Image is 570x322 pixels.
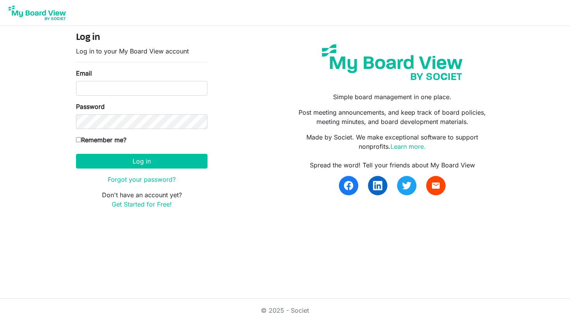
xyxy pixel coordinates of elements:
[291,160,494,170] div: Spread the word! Tell your friends about My Board View
[76,137,81,142] input: Remember me?
[261,307,309,314] a: © 2025 - Societ
[390,143,426,150] a: Learn more.
[402,181,411,190] img: twitter.svg
[76,102,105,111] label: Password
[76,69,92,78] label: Email
[112,200,172,208] a: Get Started for Free!
[373,181,382,190] img: linkedin.svg
[291,133,494,151] p: Made by Societ. We make exceptional software to support nonprofits.
[431,181,440,190] span: email
[76,46,207,56] p: Log in to your My Board View account
[108,176,176,183] a: Forgot your password?
[291,108,494,126] p: Post meeting announcements, and keep track of board policies, meeting minutes, and board developm...
[291,92,494,102] p: Simple board management in one place.
[316,38,468,86] img: my-board-view-societ.svg
[6,3,68,22] img: My Board View Logo
[76,190,207,209] p: Don't have an account yet?
[344,181,353,190] img: facebook.svg
[76,154,207,169] button: Log in
[76,32,207,43] h4: Log in
[426,176,446,195] a: email
[76,135,126,145] label: Remember me?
